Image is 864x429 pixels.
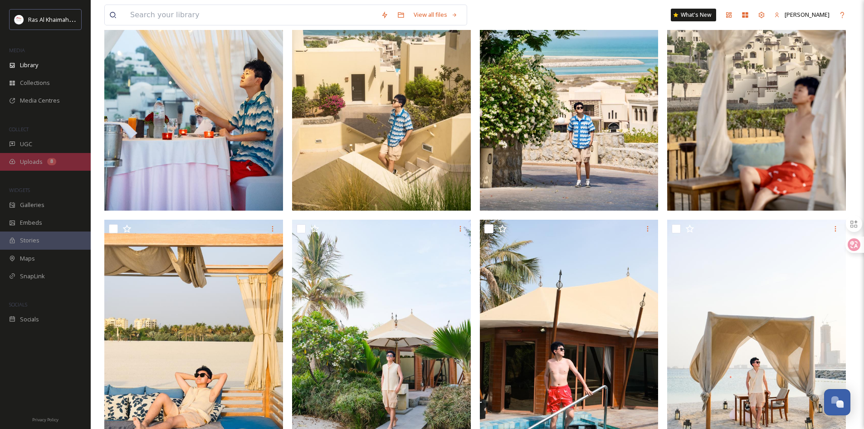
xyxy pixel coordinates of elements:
[28,15,156,24] span: Ras Al Khaimah Tourism Development Authority
[20,272,45,281] span: SnapLink
[15,15,24,24] img: Logo_RAKTDA_RGB-01.png
[126,5,376,25] input: Search your library
[9,126,29,133] span: COLLECT
[824,389,850,415] button: Open Chat
[20,96,60,105] span: Media Centres
[20,140,32,148] span: UGC
[32,414,59,424] a: Privacy Policy
[20,61,38,69] span: Library
[20,158,43,166] span: Uploads
[770,6,834,24] a: [PERSON_NAME]
[20,201,44,209] span: Galleries
[20,315,39,324] span: Socials
[785,10,830,19] span: [PERSON_NAME]
[20,236,39,245] span: Stories
[671,9,716,21] a: What's New
[9,47,25,54] span: MEDIA
[47,158,56,165] div: 8
[9,301,27,308] span: SOCIALS
[20,218,42,227] span: Embeds
[32,417,59,423] span: Privacy Policy
[20,254,35,263] span: Maps
[9,187,30,193] span: WIDGETS
[20,79,50,87] span: Collections
[409,6,462,24] a: View all files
